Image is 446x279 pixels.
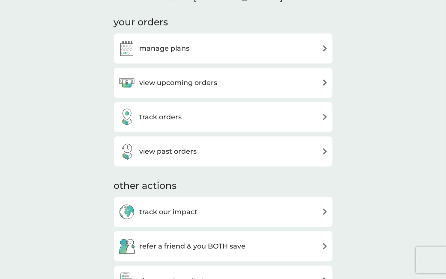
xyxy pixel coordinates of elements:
h3: your orders [114,16,168,29]
h3: view past orders [140,146,197,157]
img: arrow right [322,243,328,249]
img: arrow right [322,209,328,215]
h3: view upcoming orders [140,77,218,88]
img: arrow right [322,45,328,52]
h3: refer a friend & you BOTH save [140,241,246,252]
img: arrow right [322,114,328,120]
img: arrow right [322,148,328,155]
h3: track our impact [140,206,198,218]
img: arrow right [322,79,328,86]
h3: track orders [140,112,182,123]
h3: other actions [114,179,177,193]
h3: manage plans [140,43,190,54]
